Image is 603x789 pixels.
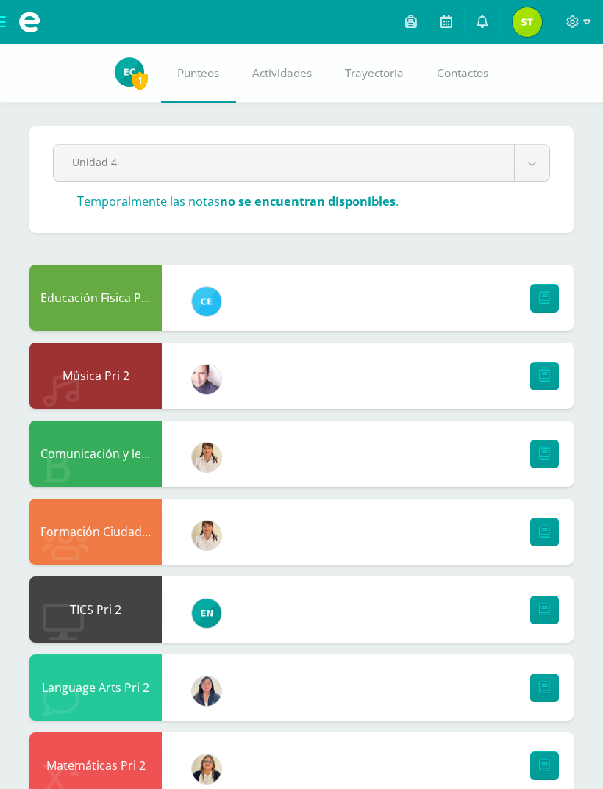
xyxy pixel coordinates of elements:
[192,287,221,316] img: cd101243ad85658f3b9bc93817be8ca4.png
[437,65,488,81] span: Contactos
[513,7,542,37] img: 315a28338f5b1bb7d4173d5950f43a26.png
[236,44,329,103] a: Actividades
[72,145,496,179] span: Unidad 4
[29,499,162,565] div: Formación Ciudadana Pri 2
[29,576,162,643] div: TICS Pri 2
[192,676,221,706] img: 06dc580ea7564ec6c392b35fc2c0325e.png
[29,654,162,721] div: Language Arts Pri 2
[192,754,221,784] img: fb036201dd8cd31dd557e1048d05cc82.png
[192,599,221,628] img: 311c1656b3fc0a90904346beb75f9961.png
[161,44,236,103] a: Punteos
[29,421,162,487] div: Comunicación y lenguaje Pri 2
[329,44,421,103] a: Trayectoria
[252,65,312,81] span: Actividades
[345,65,404,81] span: Trayectoria
[192,521,221,550] img: 55a9b86393fb6dbe022988ec19d6b587.png
[192,443,221,472] img: 55a9b86393fb6dbe022988ec19d6b587.png
[54,145,549,181] a: Unidad 4
[29,265,162,331] div: Educación Física Pri 2
[77,193,399,210] h3: Temporalmente las notas .
[132,71,148,90] span: 1
[29,343,162,409] div: Música Pri 2
[115,57,144,87] img: 8cf784b2c105461d491c472478997f90.png
[421,44,505,103] a: Contactos
[220,193,396,210] strong: no se encuentran disponibles
[192,365,221,394] img: d26c67d065d5f627ebb3ac7301e146aa.png
[177,65,219,81] span: Punteos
